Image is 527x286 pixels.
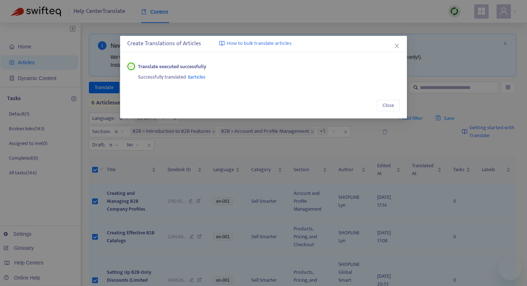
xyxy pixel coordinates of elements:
span: check [129,64,133,68]
img: image-link [219,41,225,46]
a: How to bulk translate articles [219,39,291,48]
span: 6 articles [188,73,205,81]
iframe: メッセージングウィンドウの起動ボタン、進行中の会話 [498,257,521,280]
span: close [394,43,400,49]
button: Close [377,100,400,111]
strong: Translate executed successfully [138,63,206,71]
div: Create Translations of Articles [127,39,400,48]
span: How to bulk translate articles [227,39,291,48]
button: Close [393,42,401,50]
div: Successfully translated [138,71,400,81]
span: Close [383,102,394,109]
